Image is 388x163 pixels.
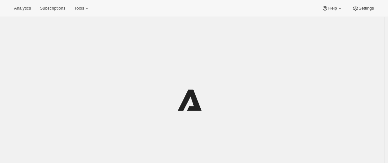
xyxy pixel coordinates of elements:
button: Analytics [10,4,35,13]
span: Help [328,6,337,11]
button: Settings [348,4,378,13]
span: Analytics [14,6,31,11]
button: Help [318,4,347,13]
button: Tools [70,4,94,13]
span: Subscriptions [40,6,65,11]
span: Tools [74,6,84,11]
button: Subscriptions [36,4,69,13]
span: Settings [359,6,374,11]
